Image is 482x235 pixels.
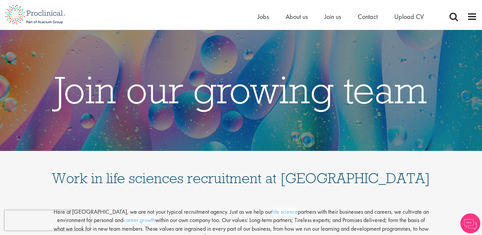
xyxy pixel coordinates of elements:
[286,12,308,21] a: About us
[258,12,269,21] a: Jobs
[394,12,424,21] a: Upload CV
[52,158,430,185] h1: Work in life sciences recruitment at [GEOGRAPHIC_DATA]
[460,213,480,233] img: Chatbot
[324,12,341,21] a: Join us
[358,12,378,21] a: Contact
[123,216,155,224] a: career growth
[5,210,90,230] iframe: reCAPTCHA
[272,208,298,215] a: life science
